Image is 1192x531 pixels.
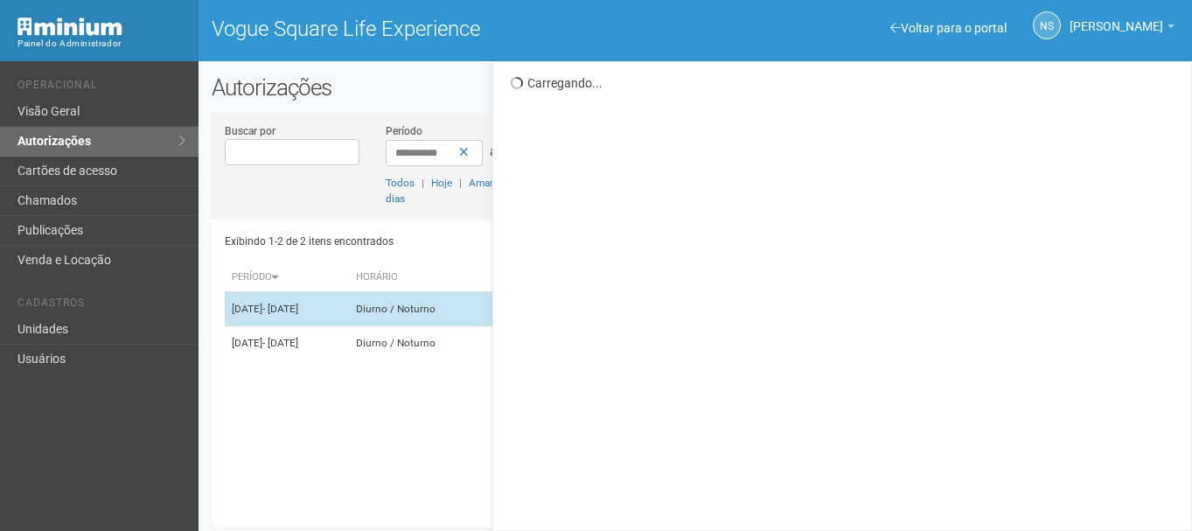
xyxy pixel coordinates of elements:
[386,177,415,189] a: Todos
[225,292,348,326] td: [DATE]
[225,123,275,139] label: Buscar por
[212,17,682,40] h1: Vogue Square Life Experience
[349,292,493,326] td: Diurno / Noturno
[17,297,185,315] li: Cadastros
[262,337,298,349] span: - [DATE]
[1070,3,1163,33] span: Nicolle Silva
[262,303,298,315] span: - [DATE]
[212,74,1179,101] h2: Autorizações
[349,326,493,360] td: Diurno / Noturno
[1070,22,1175,36] a: [PERSON_NAME]
[1033,11,1061,39] a: NS
[490,144,497,158] span: a
[349,263,493,292] th: Horário
[459,177,462,189] span: |
[225,326,348,360] td: [DATE]
[386,123,422,139] label: Período
[422,177,424,189] span: |
[225,228,691,255] div: Exibindo 1-2 de 2 itens encontrados
[511,75,1178,91] div: Carregando...
[17,36,185,52] div: Painel do Administrador
[225,263,348,292] th: Período
[469,177,507,189] a: Amanhã
[431,177,452,189] a: Hoje
[17,17,122,36] img: Minium
[17,79,185,97] li: Operacional
[890,21,1007,35] a: Voltar para o portal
